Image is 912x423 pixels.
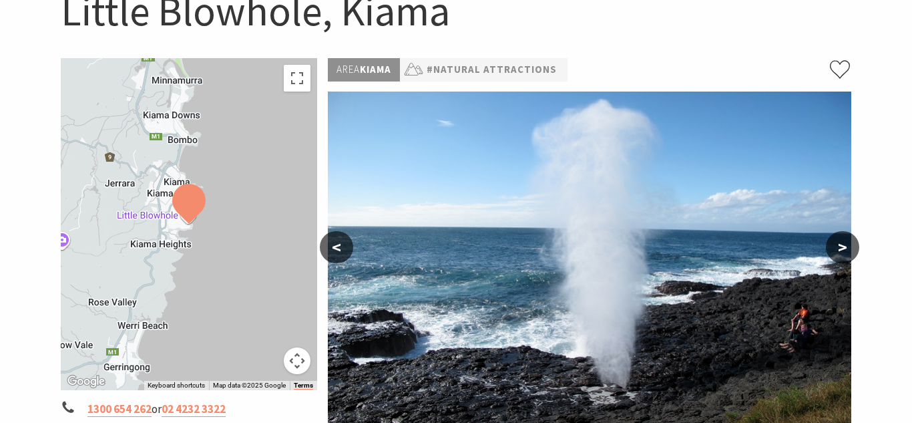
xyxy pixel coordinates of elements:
button: Toggle fullscreen view [284,65,310,92]
a: #Natural Attractions [427,61,557,78]
li: or [61,400,317,418]
a: 02 4232 3322 [162,402,226,417]
button: Keyboard shortcuts [148,381,205,390]
span: Area [336,63,360,76]
a: Terms (opens in new tab) [294,382,313,390]
a: 1300 654 262 [87,402,152,417]
a: Open this area in Google Maps (opens a new window) [64,373,108,390]
button: > [826,231,859,263]
button: < [320,231,353,263]
img: Google [64,373,108,390]
span: Map data ©2025 Google [213,382,286,389]
p: Kiama [328,58,400,82]
button: Map camera controls [284,347,310,374]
